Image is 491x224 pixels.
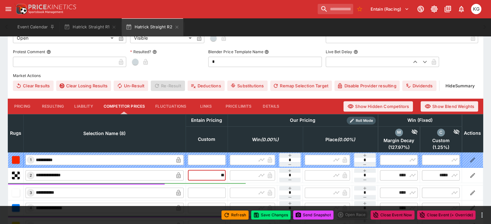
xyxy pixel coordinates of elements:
button: No Bookmarks [354,4,365,14]
button: Substitutions [227,81,268,91]
em: ( 0.00 %) [337,136,355,143]
button: Close Event Now [371,210,414,219]
p: Resulted? [130,49,151,54]
p: Live Bet Delay [326,49,352,54]
th: Custom [186,126,228,152]
div: Our Pricing [287,116,318,124]
button: Deductions [188,81,225,91]
button: HideSummary [442,81,478,91]
button: Remap Selection Target [270,81,332,91]
button: Documentation [442,3,454,15]
button: Show Blend Weights [421,101,478,112]
button: Liability [69,99,98,114]
th: Win (Fixed) [378,114,462,126]
span: Place(0.00%) [318,136,362,143]
button: Details [257,99,286,114]
span: Win(0.00%) [245,136,286,143]
div: Visible [130,33,194,43]
button: Protest Comment [46,50,51,54]
button: Clear Results [13,81,54,91]
button: more [478,211,486,219]
th: Entain Pricing [186,114,228,126]
button: Hatrick Straight R2 [122,18,183,36]
div: Show/hide Price Roll mode configuration. [347,117,376,124]
button: Fluctuations [150,99,191,114]
button: Select Tenant [367,4,413,14]
em: ( 0.00 %) [261,136,279,143]
button: Hatrick Straight R1 [60,18,120,36]
button: open drawer [3,3,14,15]
span: 1 [29,158,33,162]
div: split button [336,210,368,219]
span: Margin Decay [380,138,418,143]
button: Event Calendar [14,18,59,36]
label: Market Actions [13,71,478,81]
div: Hide Competitor [403,129,418,136]
button: Close Event (+ Override) [417,210,476,219]
button: Kevin Gutschlag [469,2,483,16]
input: search [318,4,353,14]
button: Resulted? [152,50,157,54]
div: Hide Competitor [445,129,460,136]
img: Sportsbook Management [28,11,63,14]
button: Notifications [455,3,467,15]
button: Dividends [402,81,436,91]
div: custom [437,129,445,136]
button: Send Snapshot [293,210,333,219]
button: Show Hidden Competitors [343,101,413,112]
span: ( 1.25 %) [422,144,460,150]
button: Refresh [221,210,249,219]
button: Price Limits [220,99,257,114]
th: Rugs [8,114,24,152]
button: Pricing [8,99,37,114]
span: ( 127.97 %) [380,144,418,150]
img: PriceKinetics Logo [14,3,27,15]
th: Actions [462,114,483,152]
button: Save Changes [251,210,291,219]
p: Blender Price Template Name [208,49,263,54]
div: Open [13,33,116,43]
span: Custom [422,138,460,143]
span: Roll Mode [353,118,376,123]
div: Kevin Gutschlag [471,4,481,14]
span: 2 [28,173,33,178]
img: PriceKinetics [28,5,76,9]
button: Links [191,99,220,114]
button: Disable Provider resulting [334,81,400,91]
span: Selection Name (8) [76,130,133,137]
button: Clear Losing Results [56,81,111,91]
button: Live Bet Delay [353,50,358,54]
button: Connected to PK [415,3,426,15]
button: Un-Result [114,81,148,91]
div: margin_decay [395,129,403,136]
span: 3 [28,190,33,195]
button: Toggle light/dark mode [428,3,440,15]
span: Re-Result [151,81,185,91]
p: Protest Comment [13,49,45,54]
button: Competitor Prices [98,99,150,114]
button: Resulting [37,99,69,114]
button: Blender Price Template Name [264,50,269,54]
